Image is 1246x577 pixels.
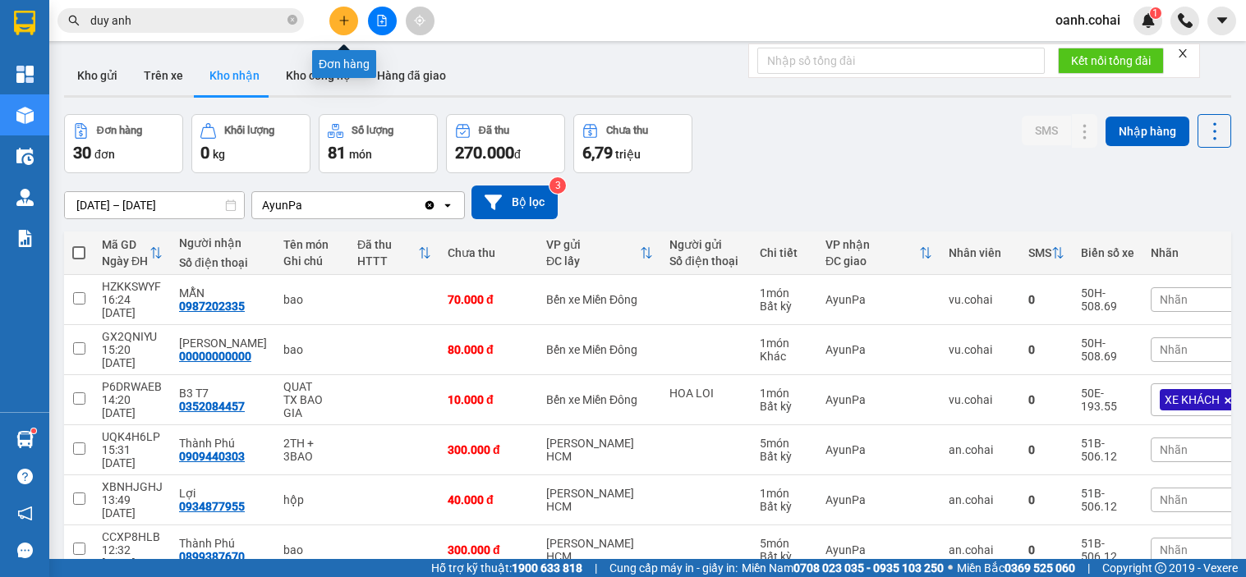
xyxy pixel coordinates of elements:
div: Chi tiết [760,246,809,259]
th: Toggle SortBy [349,231,439,275]
input: Select a date range. [65,192,244,218]
span: oanh.cohai [1042,10,1133,30]
div: 0 [1028,343,1064,356]
div: TX BAO GIA [283,393,341,419]
span: caret-down [1215,13,1230,28]
div: 5 món [760,437,809,450]
div: Khối lượng [224,125,274,136]
button: Đơn hàng30đơn [64,114,183,173]
div: Đã thu [357,238,418,251]
input: Selected AyunPa. [304,197,306,213]
div: 50H-508.69 [1081,286,1134,313]
button: Trên xe [131,56,196,95]
div: MẪN [179,286,267,300]
div: 51B-506.12 [1081,537,1134,563]
input: Tìm tên, số ĐT hoặc mã đơn [90,11,284,30]
img: logo-vxr [14,11,35,35]
span: | [1087,559,1090,577]
div: an.cohai [949,493,1012,506]
img: solution-icon [16,230,34,247]
div: 0899387670 [179,550,245,563]
button: Đã thu270.000đ [446,114,565,173]
span: Cung cấp máy in - giấy in: [609,559,738,577]
span: 30 [73,143,91,163]
div: [PERSON_NAME] HCM [546,537,653,563]
span: Miền Nam [742,559,944,577]
div: 1 món [760,387,809,400]
div: 12:32 [DATE] [102,543,163,570]
span: copyright [1155,562,1166,574]
span: aim [414,15,425,26]
div: Ngày ĐH [102,254,149,268]
span: đ [514,148,521,161]
div: P6DRWAEB [102,380,163,393]
img: phone-icon [1178,13,1193,28]
span: món [349,148,372,161]
div: VP nhận [825,238,919,251]
div: Biển số xe [1081,246,1134,259]
div: QUAT [283,380,341,393]
div: an.cohai [949,443,1012,456]
div: SMS [1028,246,1051,259]
div: HTTT [357,254,418,268]
span: search [68,15,80,26]
div: 51B-506.12 [1081,487,1134,513]
span: | [595,559,597,577]
img: dashboard-icon [16,66,34,83]
div: 0 [1028,493,1064,506]
div: bao [283,543,341,556]
div: 0 [1028,293,1064,306]
div: 0 [1028,393,1064,406]
span: 270.000 [455,143,514,163]
div: Số điện thoại [669,254,743,268]
div: Nhân viên [949,246,1012,259]
div: Thành Phú [179,437,267,450]
div: Bến xe Miền Đông [546,393,653,406]
span: Miền Bắc [957,559,1075,577]
img: warehouse-icon [16,107,34,124]
div: 0 [1028,443,1064,456]
span: ⚪️ [948,565,953,571]
div: GX2QNIYU [102,330,163,343]
div: UQK4H6LP [102,430,163,443]
div: Đơn hàng [97,125,142,136]
button: Nhập hàng [1106,117,1189,146]
div: 1 món [760,487,809,500]
img: icon-new-feature [1141,13,1156,28]
div: ĐC lấy [546,254,640,268]
div: vu.cohai [949,343,1012,356]
div: [PERSON_NAME] HCM [546,487,653,513]
span: notification [17,506,33,521]
span: Nhãn [1160,543,1188,556]
div: Số điện thoại [179,256,267,269]
sup: 1 [1150,7,1161,19]
div: 300.000 đ [448,443,530,456]
div: 00000000000 [179,350,251,363]
div: CCXP8HLB [102,530,163,543]
div: Chưa thu [448,246,530,259]
button: aim [406,7,434,35]
span: Nhãn [1160,493,1188,506]
div: Thành Phú [179,537,267,550]
div: 5 món [760,537,809,550]
div: Khác [760,350,809,363]
div: 13:49 [DATE] [102,493,163,520]
div: 16:24 [DATE] [102,293,163,319]
button: Bộ lọc [471,185,558,219]
div: thùy dung [179,337,267,350]
div: HZKKSWYF [102,280,163,293]
div: [PERSON_NAME] HCM [546,437,653,463]
div: 51B-506.12 [1081,437,1134,463]
div: Người gửi [669,238,743,251]
div: Bến xe Miền Đông [546,293,653,306]
div: 0352084457 [179,400,245,413]
span: file-add [376,15,388,26]
div: 300.000 đ [448,543,530,556]
div: Đã thu [479,125,509,136]
svg: open [441,199,454,212]
div: Bất kỳ [760,500,809,513]
span: Kết nối tổng đài [1071,52,1151,70]
div: Bến xe Miền Đông [546,343,653,356]
div: Mã GD [102,238,149,251]
span: close [1177,48,1189,59]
